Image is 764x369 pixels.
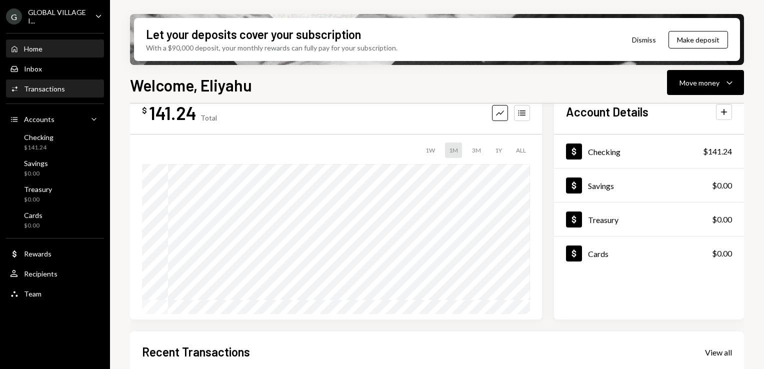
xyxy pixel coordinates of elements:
a: Treasury$0.00 [554,202,744,236]
a: Cards$0.00 [6,208,104,232]
div: $0.00 [24,169,48,178]
a: Checking$141.24 [554,134,744,168]
div: Total [200,113,217,122]
a: Savings$0.00 [6,156,104,180]
div: Checking [588,147,620,156]
div: Recipients [24,269,57,278]
div: 1M [445,142,462,158]
div: 1W [421,142,439,158]
a: Rewards [6,244,104,262]
div: Rewards [24,249,51,258]
div: Treasury [588,215,618,224]
a: Savings$0.00 [554,168,744,202]
div: 141.24 [149,101,196,124]
div: Let your deposits cover your subscription [146,26,361,42]
div: $0.00 [712,179,732,191]
a: Inbox [6,59,104,77]
a: Treasury$0.00 [6,182,104,206]
div: Team [24,289,41,298]
a: Checking$141.24 [6,130,104,154]
a: Cards$0.00 [554,236,744,270]
div: GLOBAL VILLAGE I... [28,8,87,25]
a: Accounts [6,110,104,128]
div: 3M [468,142,485,158]
a: Transactions [6,79,104,97]
div: $0.00 [24,221,42,230]
div: Accounts [24,115,54,123]
button: Make deposit [668,31,728,48]
div: 1Y [491,142,506,158]
div: Move money [679,77,719,88]
h1: Welcome, Eliyahu [130,75,252,95]
div: ALL [512,142,530,158]
a: Team [6,284,104,302]
div: $0.00 [712,213,732,225]
div: Treasury [24,185,52,193]
div: $141.24 [24,143,53,152]
div: G [6,8,22,24]
div: Savings [24,159,48,167]
button: Dismiss [619,28,668,51]
button: Move money [667,70,744,95]
div: Cards [24,211,42,219]
div: View all [705,347,732,357]
div: $ [142,105,147,115]
div: Savings [588,181,614,190]
div: With a $90,000 deposit, your monthly rewards can fully pay for your subscription. [146,42,397,53]
div: Home [24,44,42,53]
div: Cards [588,249,608,258]
div: $141.24 [703,145,732,157]
h2: Account Details [566,103,648,120]
div: $0.00 [712,247,732,259]
div: Transactions [24,84,65,93]
div: $0.00 [24,195,52,204]
a: Home [6,39,104,57]
div: Checking [24,133,53,141]
div: Inbox [24,64,42,73]
a: View all [705,346,732,357]
a: Recipients [6,264,104,282]
h2: Recent Transactions [142,343,250,360]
